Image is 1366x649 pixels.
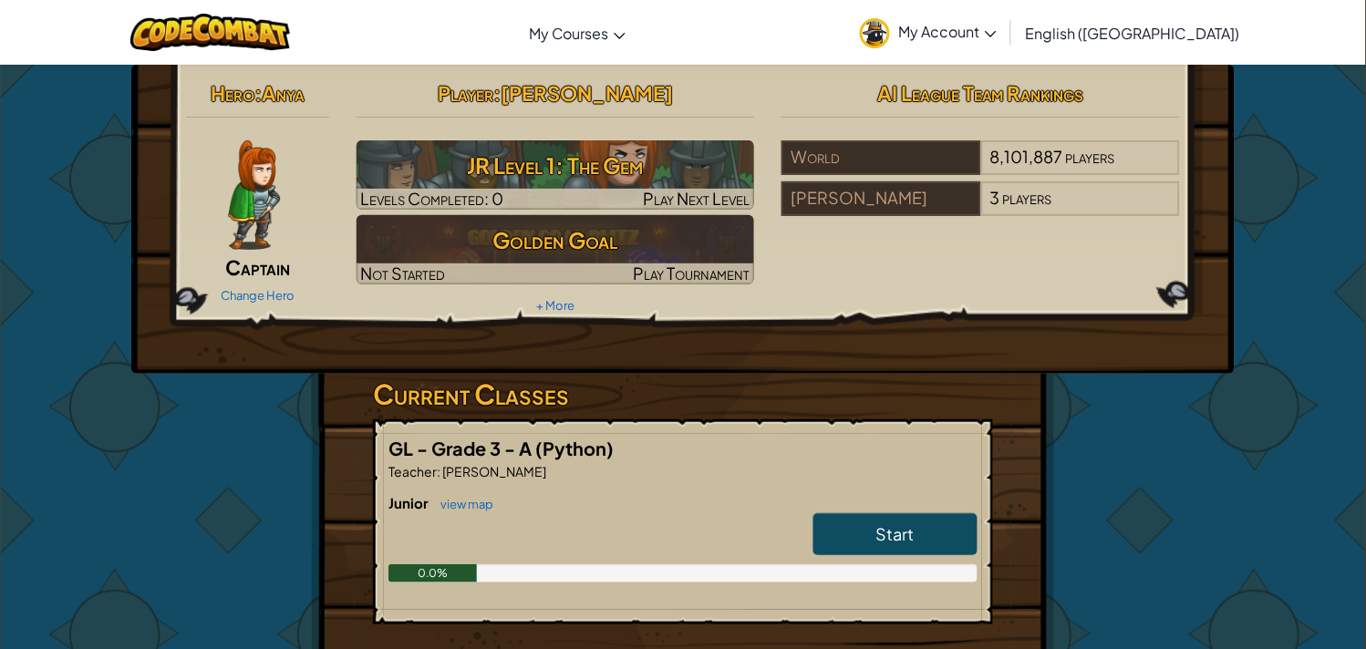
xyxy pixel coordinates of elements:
a: Change Hero [221,288,295,303]
span: Player [438,80,493,106]
span: Play Next Level [643,188,750,209]
h3: Current Classes [373,374,993,415]
span: English ([GEOGRAPHIC_DATA]) [1026,24,1240,43]
a: My Account [851,4,1006,61]
a: Golden GoalNot StartedPlay Tournament [357,215,755,284]
h3: Golden Goal [357,220,755,261]
span: : [254,80,262,106]
div: 0.0% [388,564,477,582]
span: Start [876,523,915,544]
span: Junior [388,494,431,511]
span: Hero [211,80,254,106]
span: : [493,80,501,106]
span: [PERSON_NAME] [501,80,673,106]
span: (Python) [535,437,614,459]
span: Captain [225,254,290,280]
span: players [1066,146,1115,167]
a: Play Next Level [357,140,755,210]
img: JR Level 1: The Gem [357,140,755,210]
img: Golden Goal [357,215,755,284]
span: AI League Team Rankings [877,80,1084,106]
span: GL - Grade 3 - A [388,437,535,459]
span: players [1003,187,1052,208]
img: avatar [860,18,890,48]
span: : [437,463,440,479]
a: view map [431,497,493,511]
img: CodeCombat logo [130,14,290,51]
span: My Courses [529,24,609,43]
img: captain-pose.png [228,140,280,250]
h3: JR Level 1: The Gem [357,145,755,186]
span: Anya [262,80,305,106]
a: + More [536,298,574,313]
span: Levels Completed: 0 [361,188,504,209]
div: World [781,140,980,175]
span: My Account [899,22,997,41]
span: 3 [990,187,1000,208]
a: English ([GEOGRAPHIC_DATA]) [1017,8,1249,57]
span: Not Started [361,263,446,283]
span: 8,101,887 [990,146,1063,167]
a: [PERSON_NAME]3players [781,199,1180,220]
span: [PERSON_NAME] [440,463,546,479]
div: [PERSON_NAME] [781,181,980,216]
span: Teacher [388,463,437,479]
a: World8,101,887players [781,158,1180,179]
a: My Courses [520,8,635,57]
span: Play Tournament [633,263,750,283]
